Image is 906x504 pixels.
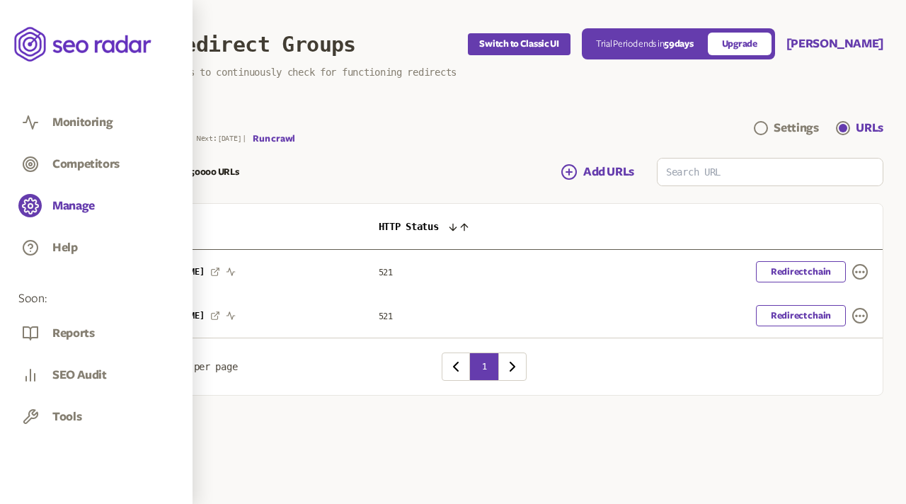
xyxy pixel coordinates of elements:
a: Competitors [18,152,174,179]
a: Add URLs [561,164,634,181]
span: Soon: [18,291,174,307]
button: Switch to Classic UI [468,33,570,55]
button: Manage [52,198,95,214]
input: Search URL [658,159,883,185]
div: Navigation [754,120,883,137]
button: Monitoring [52,115,113,130]
div: URLs [856,120,883,137]
button: 1 [470,353,498,381]
a: Redirect chain [756,305,846,326]
span: HTTP Status [379,221,439,232]
a: Upgrade [708,33,772,55]
a: URLs [836,120,883,137]
button: Run crawl [253,133,294,144]
p: Create lists of URLs to continuously check for functioning redirects [85,67,883,78]
span: 521 [379,311,393,321]
h1: Manage Redirect Groups [85,32,356,57]
button: [PERSON_NAME] [786,35,883,52]
p: Trial Period ends in [596,38,694,50]
span: 521 [379,268,393,277]
div: Settings [774,120,818,137]
a: Settings [754,120,818,137]
span: Add URLs [583,164,634,181]
span: 59 days [664,39,693,49]
button: Competitors [52,156,120,172]
a: Redirect chain [756,261,846,282]
button: Help [52,240,78,256]
span: urls per page [166,361,237,372]
p: You’re monitoring 2 out of 50000 URLs [85,166,239,178]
